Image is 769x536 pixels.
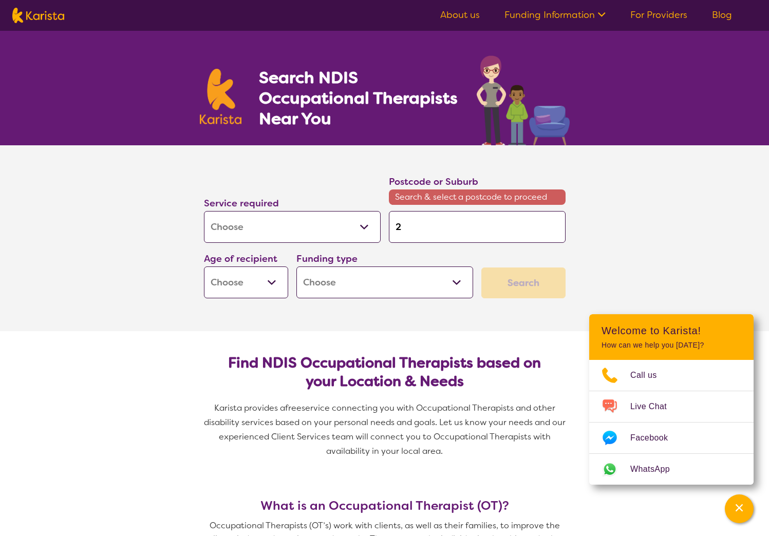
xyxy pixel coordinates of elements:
span: Karista provides a [214,403,285,413]
h3: What is an Occupational Therapist (OT)? [200,499,570,513]
div: Channel Menu [589,314,754,485]
a: Web link opens in a new tab. [589,454,754,485]
img: occupational-therapy [477,55,570,145]
label: Postcode or Suburb [389,176,478,188]
a: For Providers [630,9,687,21]
p: How can we help you [DATE]? [602,341,741,350]
label: Funding type [296,253,358,265]
ul: Choose channel [589,360,754,485]
label: Service required [204,197,279,209]
span: free [285,403,302,413]
span: service connecting you with Occupational Therapists and other disability services based on your p... [204,403,568,456]
a: About us [440,9,480,21]
span: Facebook [630,430,680,446]
button: Channel Menu [725,494,754,523]
a: Funding Information [504,9,606,21]
h1: Search NDIS Occupational Therapists Near You [259,67,459,129]
img: Karista logo [200,69,242,124]
img: Karista logo [12,8,64,23]
span: Call us [630,368,669,383]
h2: Welcome to Karista! [602,324,741,337]
span: Search & select a postcode to proceed [389,189,566,205]
label: Age of recipient [204,253,277,265]
span: Live Chat [630,399,679,414]
span: WhatsApp [630,462,682,477]
a: Blog [712,9,732,21]
h2: Find NDIS Occupational Therapists based on your Location & Needs [212,354,557,391]
input: Type [389,211,566,243]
